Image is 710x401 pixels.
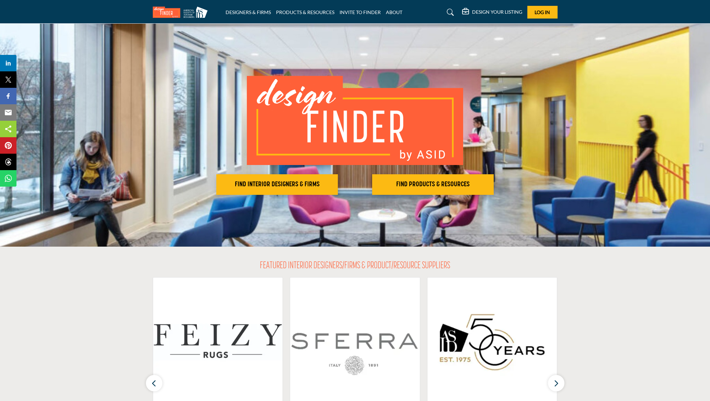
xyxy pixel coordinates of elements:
[462,8,522,16] div: DESIGN YOUR LISTING
[247,76,463,165] img: image
[260,260,450,272] h2: FEATURED INTERIOR DESIGNERS/FIRMS & PRODUCT/RESOURCE SUPPLIERS
[218,180,336,189] h2: FIND INTERIOR DESIGNERS & FIRMS
[372,174,494,195] button: FIND PRODUCTS & RESOURCES
[226,9,271,15] a: DESIGNERS & FIRMS
[472,9,522,15] h5: DESIGN YOUR LISTING
[440,7,458,18] a: Search
[216,174,338,195] button: FIND INTERIOR DESIGNERS & FIRMS
[535,9,550,15] span: Log In
[527,6,558,19] button: Log In
[276,9,334,15] a: PRODUCTS & RESOURCES
[340,9,381,15] a: INVITE TO FINDER
[386,9,402,15] a: ABOUT
[153,7,211,18] img: Site Logo
[374,180,492,189] h2: FIND PRODUCTS & RESOURCES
